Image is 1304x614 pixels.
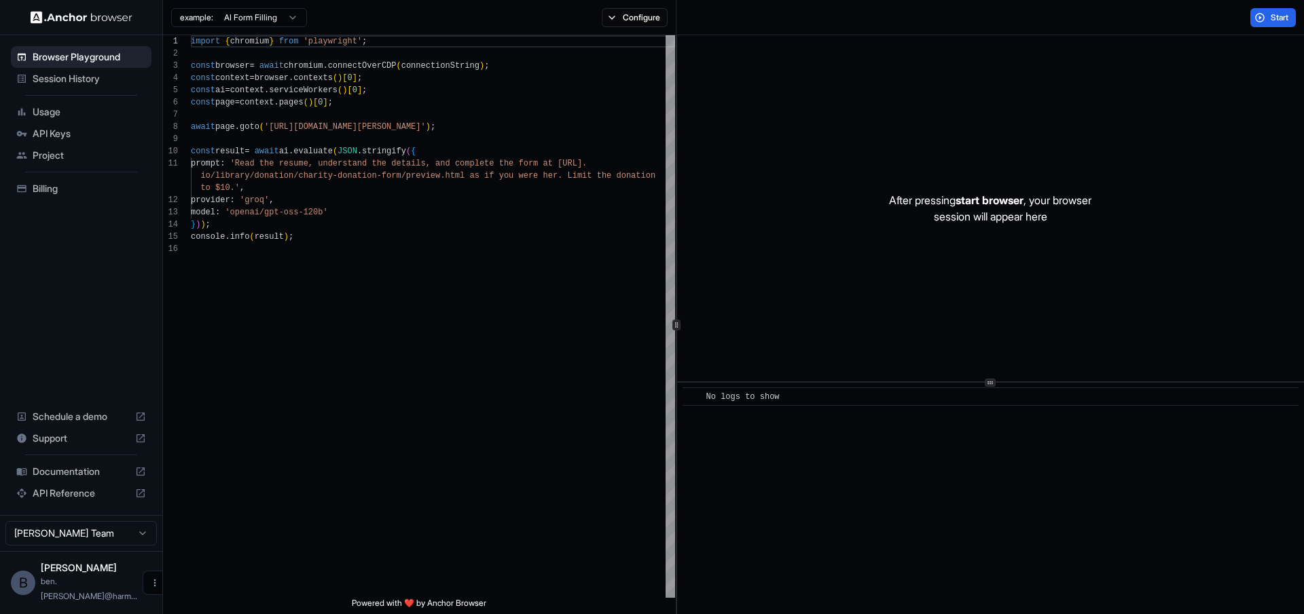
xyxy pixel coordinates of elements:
span: ] [352,73,357,83]
span: browser [215,61,249,71]
span: , [240,183,244,193]
span: ( [338,85,342,95]
span: chromium [230,37,270,46]
div: Support [11,427,151,449]
span: JSON [338,147,357,156]
span: pages [279,98,304,107]
div: 16 [163,243,178,255]
span: info [230,232,250,242]
span: = [249,73,254,83]
span: . [289,73,293,83]
div: B [11,571,35,595]
div: Schedule a demo [11,406,151,427]
div: 12 [163,194,178,206]
div: 6 [163,96,178,109]
span: ) [479,61,484,71]
span: ) [308,98,313,107]
span: { [411,147,416,156]
span: 'playwright' [304,37,362,46]
span: ( [406,147,411,156]
span: ( [259,122,264,132]
span: Session History [33,72,146,85]
span: html as if you were her. Limit the donation [445,171,655,180]
span: Start [1271,12,1290,23]
span: const [191,98,215,107]
span: API Keys [33,127,146,140]
span: ; [431,122,435,132]
div: 13 [163,206,178,218]
span: context [215,73,249,83]
span: . [323,61,327,71]
span: 'Read the resume, understand the details, and comp [230,159,475,168]
span: provider [191,195,230,205]
span: ) [196,220,200,229]
div: 15 [163,231,178,243]
button: Start [1250,8,1296,27]
span: Billing [33,182,146,195]
span: ​ [689,390,696,404]
div: API Keys [11,123,151,145]
span: } [191,220,196,229]
span: ; [328,98,333,107]
button: Open menu [143,571,167,595]
span: } [269,37,274,46]
span: ) [200,220,205,229]
div: 5 [163,84,178,96]
span: lete the form at [URL]. [475,159,587,168]
span: ; [206,220,211,229]
span: Project [33,149,146,162]
span: ; [484,61,489,71]
span: await [259,61,284,71]
span: ) [426,122,431,132]
span: Documentation [33,465,130,478]
span: result [215,147,244,156]
img: Anchor Logo [31,11,132,24]
span: . [225,232,230,242]
span: ; [289,232,293,242]
span: prompt [191,159,220,168]
span: result [255,232,284,242]
span: io/library/donation/charity-donation-form/preview. [200,171,445,180]
span: Powered with ❤️ by Anchor Browser [352,598,486,614]
span: ) [342,85,347,95]
span: goto [240,122,259,132]
span: '[URL][DOMAIN_NAME][PERSON_NAME]' [264,122,426,132]
span: = [249,61,254,71]
p: After pressing , your browser session will appear here [889,192,1091,225]
span: Support [33,431,130,445]
div: 14 [163,218,178,231]
div: Browser Playground [11,46,151,68]
span: await [191,122,215,132]
div: Documentation [11,461,151,482]
span: = [244,147,249,156]
span: context [240,98,274,107]
span: Ben Smith [41,562,117,573]
span: ( [333,73,338,83]
span: page [215,122,235,132]
span: const [191,73,215,83]
span: ; [357,73,362,83]
span: ] [323,98,327,107]
span: : [220,159,225,168]
span: ( [397,61,401,71]
span: . [357,147,362,156]
div: Project [11,145,151,166]
span: : [215,208,220,217]
span: ( [249,232,254,242]
span: ben.smith@harmonic.security [41,576,137,601]
span: connectOverCDP [328,61,397,71]
div: Billing [11,178,151,199]
div: 7 [163,109,178,121]
span: context [230,85,264,95]
span: ai [279,147,289,156]
span: const [191,147,215,156]
span: 0 [347,73,352,83]
span: await [255,147,279,156]
span: browser [255,73,289,83]
div: 3 [163,60,178,72]
span: : [230,195,235,205]
span: No logs to show [706,392,780,402]
span: start browser [956,193,1024,207]
div: Usage [11,101,151,123]
span: page [215,98,235,107]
